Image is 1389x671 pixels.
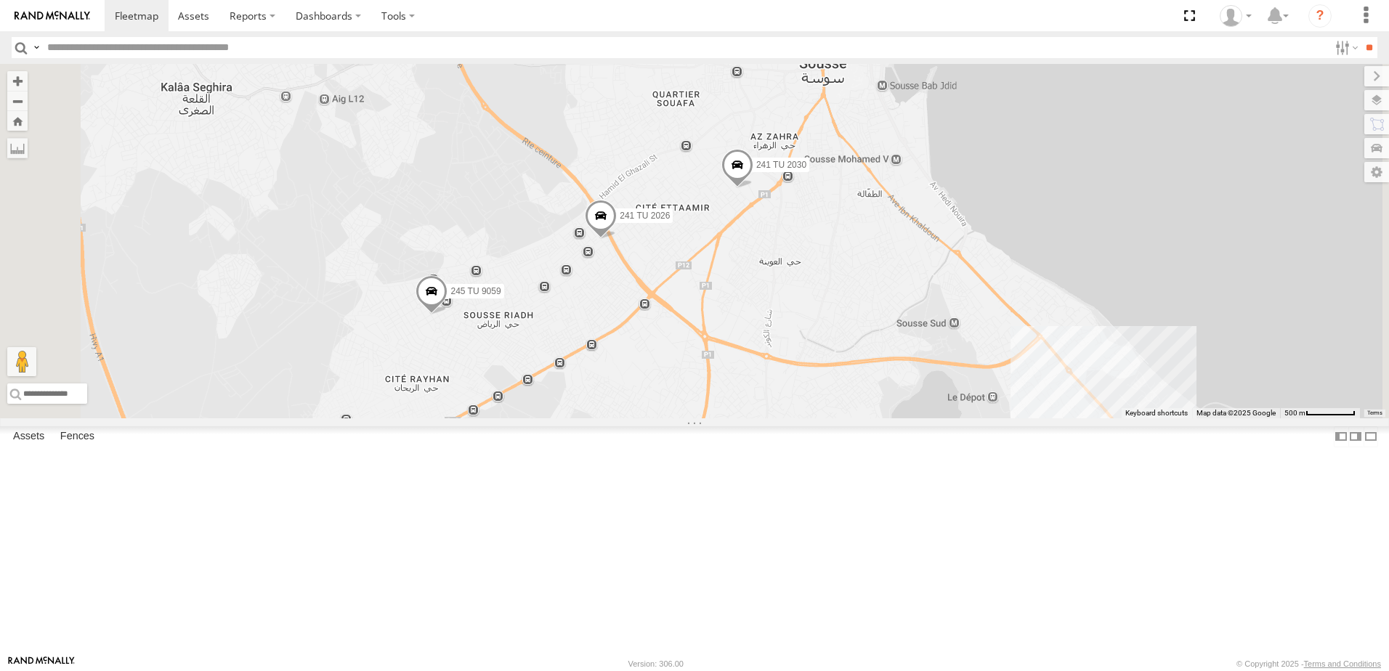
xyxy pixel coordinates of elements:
button: Zoom out [7,91,28,111]
img: rand-logo.svg [15,11,90,21]
label: Assets [6,426,52,447]
button: Zoom Home [7,111,28,131]
span: 500 m [1284,409,1305,417]
label: Hide Summary Table [1364,426,1378,447]
div: Nejah Benkhalifa [1215,5,1257,27]
a: Visit our Website [8,656,75,671]
label: Dock Summary Table to the Left [1334,426,1348,447]
button: Drag Pegman onto the map to open Street View [7,347,36,376]
a: Terms (opens in new tab) [1367,410,1382,416]
label: Measure [7,138,28,158]
span: 241 TU 2026 [620,211,670,221]
span: 245 TU 9059 [450,286,501,296]
label: Dock Summary Table to the Right [1348,426,1363,447]
label: Map Settings [1364,162,1389,182]
span: Map data ©2025 Google [1196,409,1276,417]
span: 241 TU 2030 [756,160,806,170]
label: Search Filter Options [1329,37,1361,58]
a: Terms and Conditions [1304,659,1381,668]
div: Version: 306.00 [628,659,684,668]
i: ? [1308,4,1332,28]
label: Search Query [31,37,42,58]
label: Fences [53,426,102,447]
button: Zoom in [7,71,28,91]
div: © Copyright 2025 - [1236,659,1381,668]
button: Map Scale: 500 m per 65 pixels [1280,408,1360,418]
button: Keyboard shortcuts [1125,408,1188,418]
